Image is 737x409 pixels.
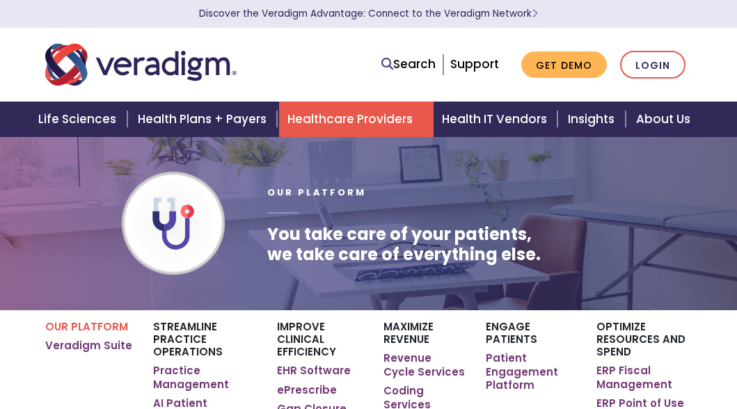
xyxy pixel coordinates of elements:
a: ERP Fiscal Management [596,364,692,391]
a: ePrescribe [277,383,337,397]
a: Veradigm Suite [45,339,132,353]
a: Get Demo [521,51,607,79]
a: Health IT Vendors [434,102,560,137]
a: Health Plans + Payers [129,102,279,137]
a: Search [381,55,436,74]
a: EHR Software [277,364,351,378]
a: Login [620,51,686,79]
a: Patient Engagement Platform [486,351,576,392]
a: Discover the Veradigm Advantage: Connect to the Veradigm NetworkLearn More [199,7,538,20]
a: Practice Management [153,364,256,391]
span: Our Platform [267,186,366,198]
a: Support [450,56,499,72]
a: Healthcare Providers [279,102,434,137]
img: Veradigm logo [45,42,237,88]
span: Learn More [532,7,538,20]
a: Revenue Cycle Services [383,351,465,378]
a: About Us [628,102,707,137]
a: Insights [560,102,627,137]
a: Life Sciences [30,102,129,137]
h1: You take care of your patients, we take care of everything else. [267,225,541,265]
